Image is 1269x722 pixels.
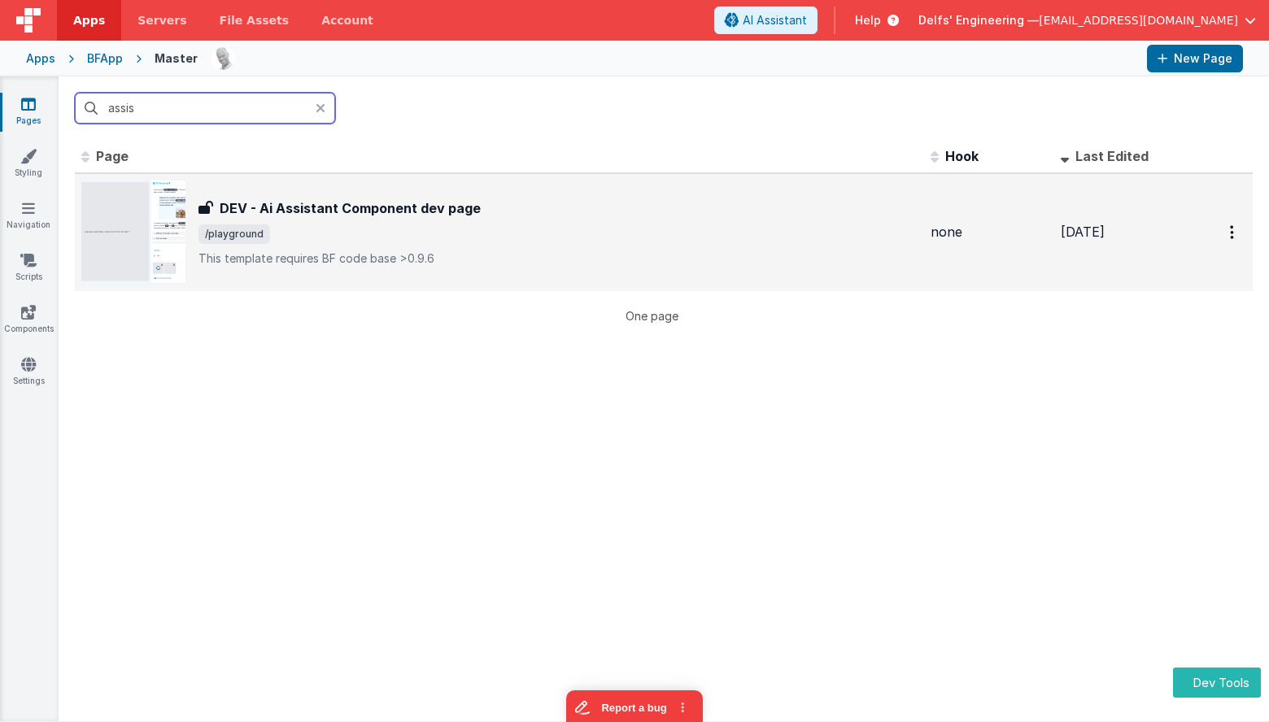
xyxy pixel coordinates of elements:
span: [EMAIL_ADDRESS][DOMAIN_NAME] [1039,12,1238,28]
span: [DATE] [1061,224,1105,240]
span: /playground [198,224,270,244]
div: none [931,223,1048,241]
h3: DEV - Ai Assistant Component dev page [220,198,481,218]
button: Options [1220,215,1246,249]
button: Dev Tools [1173,668,1261,698]
button: New Page [1147,45,1243,72]
p: This template requires BF code base >0.9.6 [198,250,918,267]
span: Hook [945,148,979,164]
span: Apps [73,12,105,28]
button: Delfs' Engineering — [EMAIL_ADDRESS][DOMAIN_NAME] [918,12,1256,28]
button: AI Assistant [714,7,818,34]
span: Servers [137,12,186,28]
div: Master [155,50,198,67]
span: File Assets [220,12,290,28]
input: Search pages, id's ... [75,93,335,124]
span: Page [96,148,129,164]
span: AI Assistant [743,12,807,28]
div: Apps [26,50,55,67]
div: BFApp [87,50,123,67]
p: One page [75,307,1228,324]
img: 11ac31fe5dc3d0eff3fbbbf7b26fa6e1 [211,47,234,70]
span: Delfs' Engineering — [918,12,1039,28]
span: Help [855,12,881,28]
span: Last Edited [1075,148,1149,164]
